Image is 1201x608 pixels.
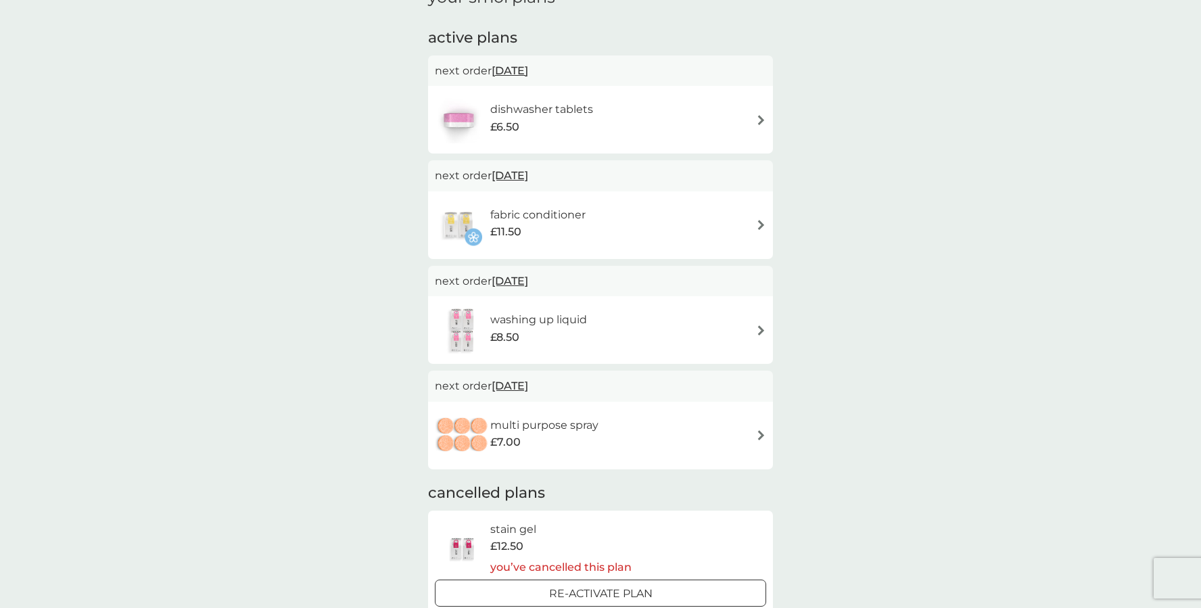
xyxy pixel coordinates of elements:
span: £6.50 [490,118,519,136]
img: arrow right [756,325,766,335]
span: £11.50 [490,223,521,241]
span: [DATE] [492,162,528,189]
span: [DATE] [492,373,528,399]
p: Re-activate Plan [549,585,653,603]
img: arrow right [756,430,766,440]
img: arrow right [756,220,766,230]
p: next order [435,273,766,290]
h6: stain gel [490,521,632,538]
img: arrow right [756,115,766,125]
span: £8.50 [490,329,519,346]
button: Re-activate Plan [435,580,766,607]
img: multi purpose spray [435,412,490,459]
span: [DATE] [492,57,528,84]
h2: active plans [428,28,773,49]
img: fabric conditioner [435,202,482,249]
p: next order [435,167,766,185]
img: stain gel [435,525,490,572]
p: you’ve cancelled this plan [490,559,632,576]
h2: cancelled plans [428,483,773,504]
h6: multi purpose spray [490,417,598,434]
h6: dishwasher tablets [490,101,593,118]
img: washing up liquid [435,306,490,354]
span: [DATE] [492,268,528,294]
img: dishwasher tablets [435,96,482,143]
h6: fabric conditioner [490,206,586,224]
span: £12.50 [490,538,523,555]
p: next order [435,62,766,80]
span: £7.00 [490,434,521,451]
p: next order [435,377,766,395]
h6: washing up liquid [490,311,587,329]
